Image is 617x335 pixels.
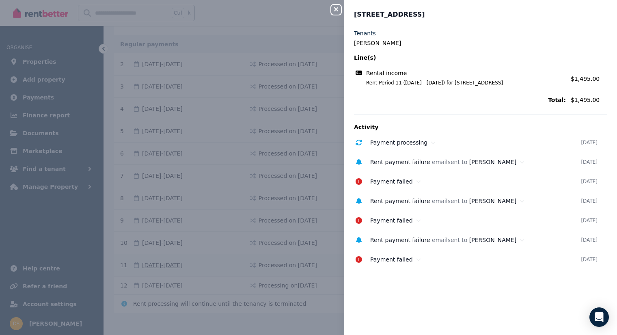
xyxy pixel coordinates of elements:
span: Total: [354,96,566,104]
div: email sent to [370,197,581,205]
time: [DATE] [581,217,598,224]
span: [PERSON_NAME] [469,159,516,165]
span: Rent Period 11 ([DATE] - [DATE]) for [STREET_ADDRESS] [356,80,566,86]
time: [DATE] [581,159,598,165]
span: [PERSON_NAME] [469,237,516,243]
time: [DATE] [581,256,598,263]
span: Rent payment failure [370,198,430,204]
time: [DATE] [581,237,598,243]
span: $1,495.00 [571,76,600,82]
span: Rental income [366,69,407,77]
span: [STREET_ADDRESS] [354,10,425,19]
p: Activity [354,123,607,131]
span: Rent payment failure [370,159,430,165]
span: Payment failed [370,256,413,263]
time: [DATE] [581,139,598,146]
span: Line(s) [354,54,566,62]
span: Payment processing [370,139,427,146]
span: Rent payment failure [370,237,430,243]
span: $1,495.00 [571,96,607,104]
span: Payment failed [370,217,413,224]
div: Open Intercom Messenger [589,307,609,327]
time: [DATE] [581,198,598,204]
label: Tenants [354,29,376,37]
legend: [PERSON_NAME] [354,39,607,47]
span: Payment failed [370,178,413,185]
time: [DATE] [581,178,598,185]
div: email sent to [370,236,581,244]
span: [PERSON_NAME] [469,198,516,204]
div: email sent to [370,158,581,166]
